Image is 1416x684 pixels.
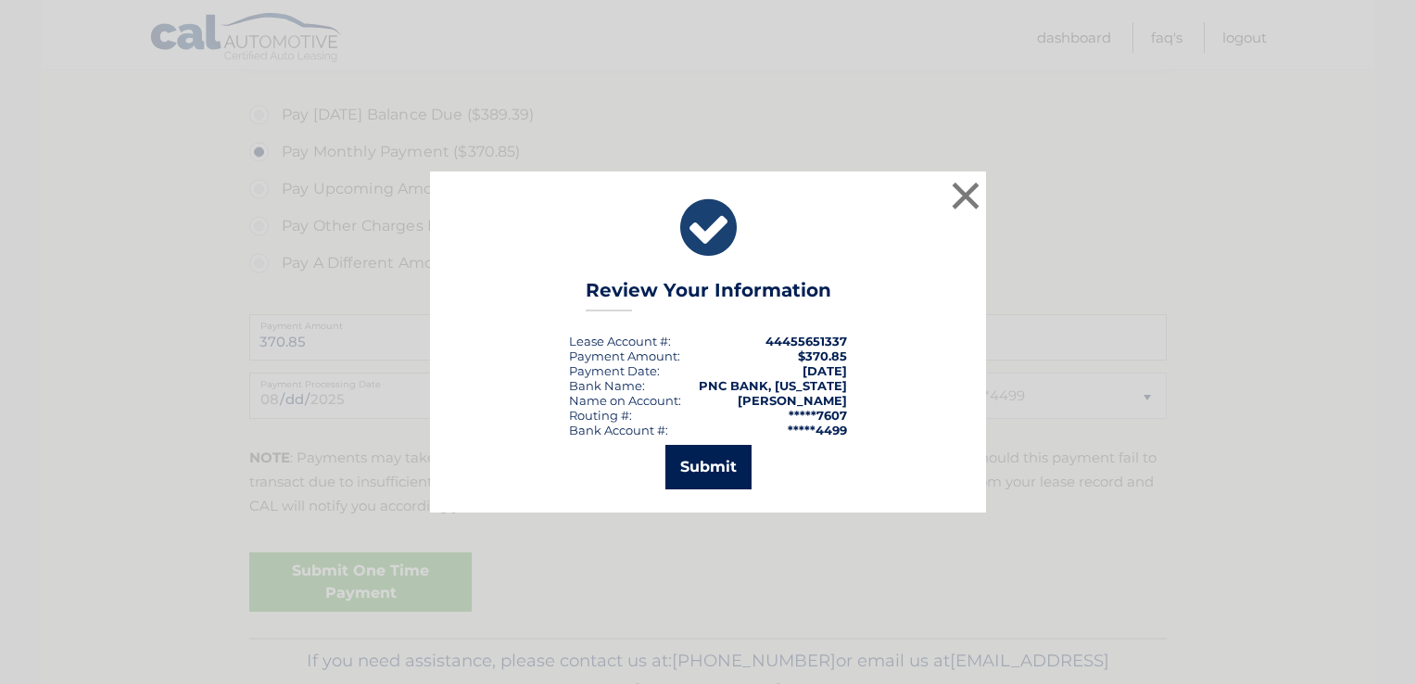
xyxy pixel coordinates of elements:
button: Submit [665,445,752,489]
button: × [947,177,984,214]
div: Bank Account #: [569,423,668,437]
div: : [569,363,660,378]
span: Payment Date [569,363,657,378]
strong: [PERSON_NAME] [738,393,847,408]
h3: Review Your Information [586,279,831,311]
div: Payment Amount: [569,348,680,363]
div: Lease Account #: [569,334,671,348]
div: Routing #: [569,408,632,423]
span: [DATE] [803,363,847,378]
span: $370.85 [798,348,847,363]
div: Bank Name: [569,378,645,393]
strong: PNC BANK, [US_STATE] [699,378,847,393]
strong: 44455651337 [765,334,847,348]
div: Name on Account: [569,393,681,408]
